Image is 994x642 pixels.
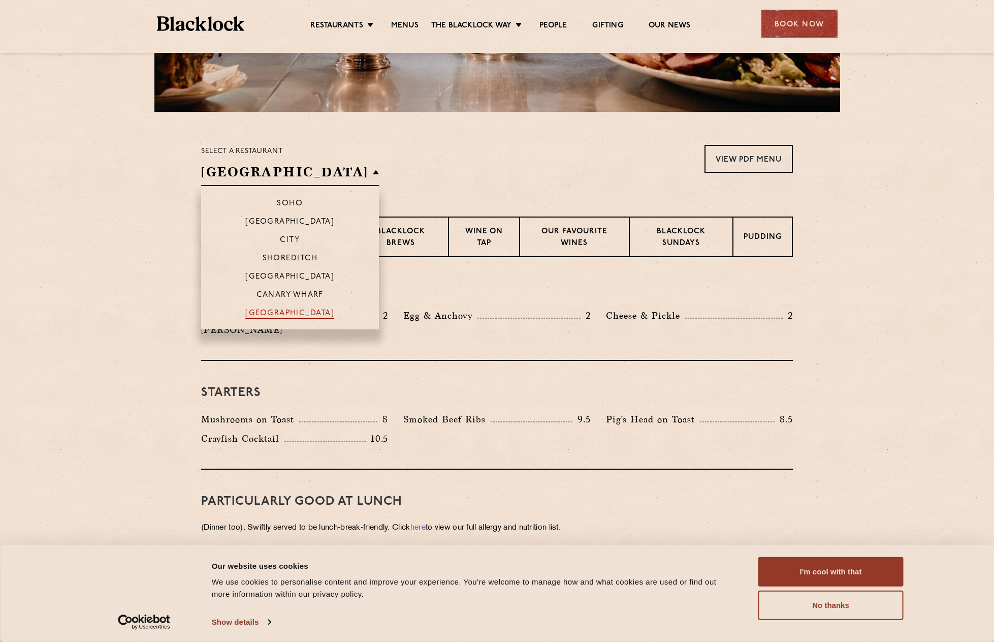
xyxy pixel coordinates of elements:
a: People [539,21,567,32]
p: Wine on Tap [459,226,509,250]
a: Usercentrics Cookiebot - opens in a new window [100,615,188,630]
p: Our favourite wines [530,226,618,250]
p: [GEOGRAPHIC_DATA] [245,272,334,283]
p: Select a restaurant [201,145,379,158]
p: Mushrooms on Toast [201,412,299,426]
p: Cheese & Pickle [606,309,685,323]
p: Shoreditch [263,254,318,264]
p: Canary Wharf [256,291,324,301]
a: The Blacklock Way [431,21,511,32]
p: Smoked Beef Ribs [403,412,491,426]
p: Egg & Anchovy [403,309,477,323]
p: 2 [378,309,388,322]
p: 8 [377,413,388,426]
a: View PDF Menu [704,145,793,173]
p: 10.5 [366,432,388,445]
a: Menus [391,21,419,32]
div: Book Now [761,10,838,38]
a: Gifting [592,21,623,32]
p: Pudding [744,232,782,244]
button: No thanks [758,591,904,620]
p: 2 [783,309,793,322]
h3: Starters [201,386,793,400]
p: [GEOGRAPHIC_DATA] [245,218,334,228]
p: 8.5 [775,413,793,426]
div: We use cookies to personalise content and improve your experience. You're welcome to manage how a... [212,576,735,600]
a: here [410,524,426,532]
a: Restaurants [310,21,363,32]
p: [GEOGRAPHIC_DATA] [245,309,334,319]
a: Show details [212,615,271,630]
div: Our website uses cookies [212,560,735,572]
img: BL_Textured_Logo-footer-cropped.svg [157,16,245,31]
p: Blacklock Sundays [640,226,722,250]
p: Blacklock Brews [364,226,438,250]
button: I'm cool with that [758,557,904,587]
h2: [GEOGRAPHIC_DATA] [201,163,379,186]
h3: Pre Chop Bites [201,283,793,296]
p: 2 [581,309,591,322]
h3: PARTICULARLY GOOD AT LUNCH [201,495,793,508]
p: Pig's Head on Toast [606,412,700,426]
p: City [280,236,300,246]
p: (Dinner too). Swiftly served to be lunch-break-friendly. Click to view our full allergy and nutri... [201,521,793,535]
p: Crayfish Cocktail [201,432,284,446]
p: 9.5 [572,413,591,426]
a: Our News [649,21,691,32]
p: Soho [277,199,303,209]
